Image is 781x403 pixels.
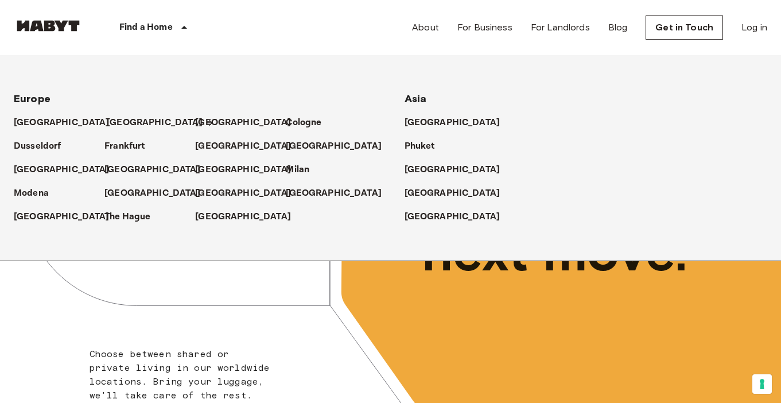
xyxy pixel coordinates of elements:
[195,210,302,224] a: [GEOGRAPHIC_DATA]
[405,116,512,130] a: [GEOGRAPHIC_DATA]
[286,139,393,153] a: [GEOGRAPHIC_DATA]
[422,165,734,281] span: Unlock your next move.
[195,116,291,130] p: [GEOGRAPHIC_DATA]
[286,116,321,130] p: Cologne
[195,210,291,224] p: [GEOGRAPHIC_DATA]
[412,21,439,34] a: About
[405,92,427,105] span: Asia
[14,20,83,32] img: Habyt
[286,116,333,130] a: Cologne
[195,139,302,153] a: [GEOGRAPHIC_DATA]
[531,21,590,34] a: For Landlords
[14,187,49,200] p: Modena
[90,348,270,401] span: Choose between shared or private living in our worldwide locations. Bring your luggage, we'll tak...
[104,210,162,224] a: The Hague
[107,116,214,130] a: [GEOGRAPHIC_DATA]
[104,210,150,224] p: The Hague
[14,116,110,130] p: [GEOGRAPHIC_DATA]
[195,187,291,200] p: [GEOGRAPHIC_DATA]
[104,163,212,177] a: [GEOGRAPHIC_DATA]
[104,163,200,177] p: [GEOGRAPHIC_DATA]
[405,210,512,224] a: [GEOGRAPHIC_DATA]
[752,374,772,394] button: Your consent preferences for tracking technologies
[14,139,61,153] p: Dusseldorf
[107,116,203,130] p: [GEOGRAPHIC_DATA]
[104,139,145,153] p: Frankfurt
[14,139,73,153] a: Dusseldorf
[104,139,156,153] a: Frankfurt
[14,116,121,130] a: [GEOGRAPHIC_DATA]
[14,210,110,224] p: [GEOGRAPHIC_DATA]
[195,163,291,177] p: [GEOGRAPHIC_DATA]
[14,92,50,105] span: Europe
[14,210,121,224] a: [GEOGRAPHIC_DATA]
[14,163,121,177] a: [GEOGRAPHIC_DATA]
[646,15,723,40] a: Get in Touch
[119,21,173,34] p: Find a Home
[104,187,200,200] p: [GEOGRAPHIC_DATA]
[286,187,393,200] a: [GEOGRAPHIC_DATA]
[286,163,321,177] a: Milan
[405,210,500,224] p: [GEOGRAPHIC_DATA]
[14,187,60,200] a: Modena
[14,163,110,177] p: [GEOGRAPHIC_DATA]
[405,116,500,130] p: [GEOGRAPHIC_DATA]
[457,21,512,34] a: For Business
[405,139,435,153] p: Phuket
[608,21,628,34] a: Blog
[286,163,309,177] p: Milan
[405,187,500,200] p: [GEOGRAPHIC_DATA]
[405,163,512,177] a: [GEOGRAPHIC_DATA]
[195,163,302,177] a: [GEOGRAPHIC_DATA]
[195,187,302,200] a: [GEOGRAPHIC_DATA]
[741,21,767,34] a: Log in
[195,116,302,130] a: [GEOGRAPHIC_DATA]
[286,187,382,200] p: [GEOGRAPHIC_DATA]
[286,139,382,153] p: [GEOGRAPHIC_DATA]
[405,187,512,200] a: [GEOGRAPHIC_DATA]
[195,139,291,153] p: [GEOGRAPHIC_DATA]
[405,163,500,177] p: [GEOGRAPHIC_DATA]
[405,139,446,153] a: Phuket
[104,187,212,200] a: [GEOGRAPHIC_DATA]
